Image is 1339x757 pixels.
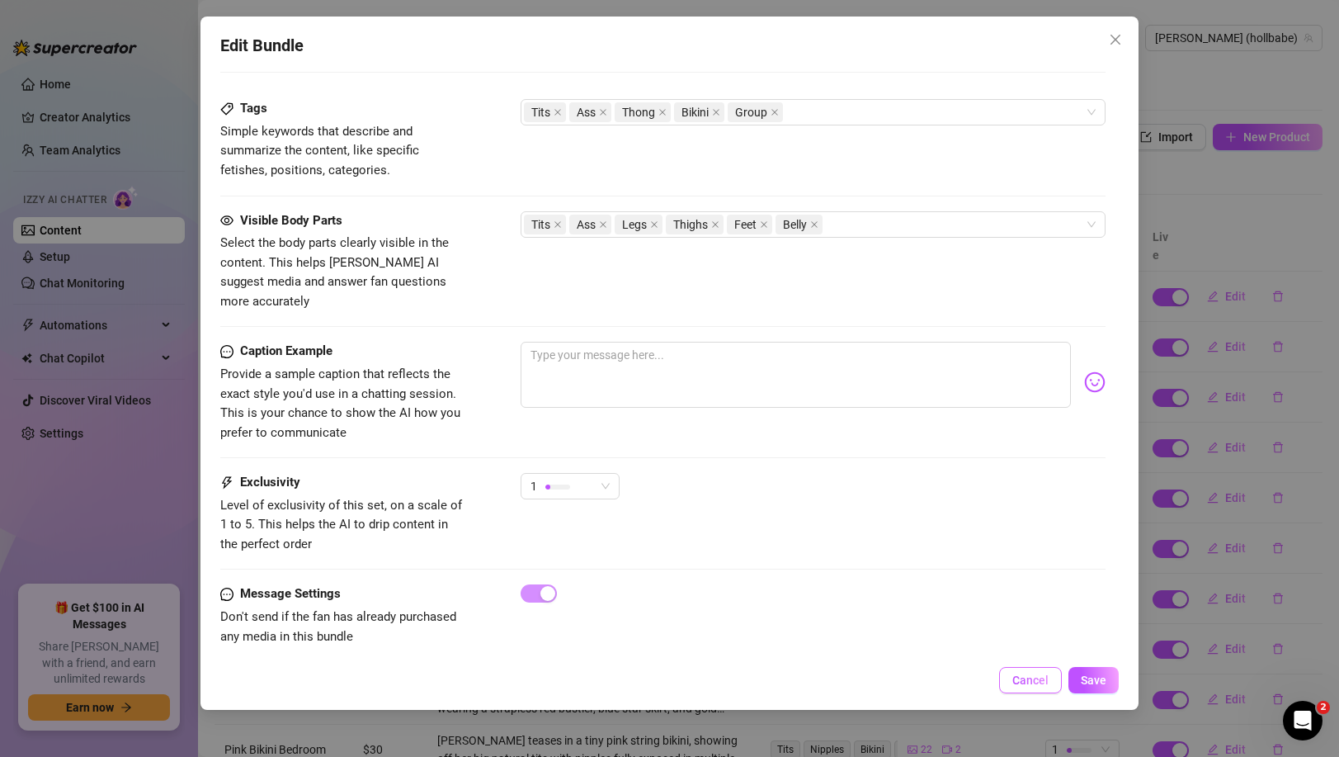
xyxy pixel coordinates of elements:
[1068,667,1119,693] button: Save
[220,33,304,59] span: Edit Bundle
[783,215,807,234] span: Belly
[615,102,671,122] span: Thong
[220,102,233,116] span: tag
[599,108,607,116] span: close
[599,220,607,229] span: close
[771,108,779,116] span: close
[240,475,300,490] strong: Exclusivity
[569,102,611,122] span: Ass
[711,220,719,229] span: close
[524,215,566,234] span: Tits
[240,101,267,116] strong: Tags
[735,103,767,121] span: Group
[240,213,342,228] strong: Visible Body Parts
[220,124,419,177] span: Simple keywords that describe and summarize the content, like specific fetishes, positions, categ...
[220,473,233,493] span: thunderbolt
[220,342,233,362] span: message
[810,220,818,229] span: close
[220,367,460,440] span: Provide a sample caption that reflects the exact style you'd use in a chatting session. This is y...
[240,586,341,601] strong: Message Settings
[554,220,562,229] span: close
[1283,701,1322,740] iframe: Intercom live chat
[531,103,550,121] span: Tits
[674,102,724,122] span: Bikini
[569,215,611,234] span: Ass
[530,474,537,499] span: 1
[1084,371,1106,393] img: svg%3e
[650,220,658,229] span: close
[220,235,449,309] span: Select the body parts clearly visible in the content. This helps [PERSON_NAME] AI suggest media a...
[220,214,233,227] span: eye
[577,103,596,121] span: Ass
[1317,701,1330,714] span: 2
[658,108,667,116] span: close
[615,215,662,234] span: Legs
[577,215,596,234] span: Ass
[727,215,772,234] span: Feet
[220,609,456,644] span: Don't send if the fan has already purchased any media in this bundle
[712,108,720,116] span: close
[728,102,783,122] span: Group
[681,103,709,121] span: Bikini
[554,108,562,116] span: close
[220,584,233,604] span: message
[1102,26,1129,53] button: Close
[1109,33,1122,46] span: close
[760,220,768,229] span: close
[1102,33,1129,46] span: Close
[524,102,566,122] span: Tits
[673,215,708,234] span: Thighs
[531,215,550,234] span: Tits
[1081,674,1106,687] span: Save
[666,215,724,234] span: Thighs
[240,343,332,358] strong: Caption Example
[622,103,655,121] span: Thong
[999,667,1062,693] button: Cancel
[220,498,462,551] span: Level of exclusivity of this set, on a scale of 1 to 5. This helps the AI to drip content in the ...
[734,215,757,234] span: Feet
[776,215,823,234] span: Belly
[1012,674,1049,687] span: Cancel
[622,215,647,234] span: Legs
